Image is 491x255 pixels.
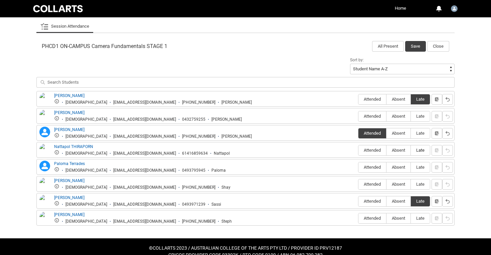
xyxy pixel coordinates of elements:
[427,41,449,52] button: Close
[442,94,453,105] button: Reset
[411,114,430,119] span: Late
[411,182,430,187] span: Late
[39,110,50,124] img: Ella Conroy
[432,128,442,139] button: Notes
[451,5,458,12] img: Christina.Simons
[221,134,252,139] div: [PERSON_NAME]
[411,199,430,204] span: Late
[358,148,386,153] span: Attended
[442,128,453,139] button: Reset
[386,97,411,102] span: Absent
[411,131,430,136] span: Late
[39,127,50,137] lightning-icon: Ethan Baulch
[65,100,107,105] div: [DEMOGRAPHIC_DATA]
[54,127,85,132] a: [PERSON_NAME]
[113,151,176,156] div: [EMAIL_ADDRESS][DOMAIN_NAME]
[358,182,386,187] span: Attended
[113,185,176,190] div: [EMAIL_ADDRESS][DOMAIN_NAME]
[411,216,430,221] span: Late
[411,148,430,153] span: Late
[358,114,386,119] span: Attended
[182,134,215,139] div: [PHONE_NUMBER]
[432,94,442,105] button: Notes
[54,212,85,217] a: [PERSON_NAME]
[65,151,107,156] div: [DEMOGRAPHIC_DATA]
[113,202,176,207] div: [EMAIL_ADDRESS][DOMAIN_NAME]
[386,216,411,221] span: Absent
[221,219,232,224] div: Steph
[39,93,50,112] img: Edith Kenny-Smith
[36,20,93,33] li: Session Attendance
[113,134,176,139] div: [EMAIL_ADDRESS][DOMAIN_NAME]
[182,185,215,190] div: [PHONE_NUMBER]
[358,199,386,204] span: Attended
[442,196,453,207] button: Reset
[54,144,93,149] a: Nattapol THIRAPORN
[211,202,221,207] div: Sassi
[113,219,176,224] div: [EMAIL_ADDRESS][DOMAIN_NAME]
[36,77,455,88] input: Search Students
[442,213,453,224] button: Reset
[182,219,215,224] div: [PHONE_NUMBER]
[182,117,205,122] div: 0432759255
[113,168,176,173] div: [EMAIL_ADDRESS][DOMAIN_NAME]
[39,212,50,226] img: Stephanie Lawrance
[39,144,50,158] img: Nattapol THIRAPORN
[182,202,205,207] div: 0493971239
[65,219,107,224] div: [DEMOGRAPHIC_DATA]
[386,114,411,119] span: Absent
[393,3,408,13] a: Home
[211,168,226,173] div: Paloma
[411,165,430,170] span: Late
[358,216,386,221] span: Attended
[442,111,453,122] button: Reset
[182,100,215,105] div: [PHONE_NUMBER]
[65,117,107,122] div: [DEMOGRAPHIC_DATA]
[113,117,176,122] div: [EMAIL_ADDRESS][DOMAIN_NAME]
[386,182,411,187] span: Absent
[432,196,442,207] button: Notes
[386,199,411,204] span: Absent
[442,162,453,173] button: Reset
[405,41,426,52] button: Save
[54,110,85,115] a: [PERSON_NAME]
[221,100,252,105] div: [PERSON_NAME]
[39,178,50,192] img: Pareshey Jamal
[54,93,85,98] a: [PERSON_NAME]
[54,161,85,166] a: Paloma Terrades
[442,179,453,190] button: Reset
[65,185,107,190] div: [DEMOGRAPHIC_DATA]
[449,3,459,13] button: User Profile Christina.Simons
[40,20,89,33] a: Session Attendance
[182,168,205,173] div: 0493795945
[65,202,107,207] div: [DEMOGRAPHIC_DATA]
[386,148,411,153] span: Absent
[386,165,411,170] span: Absent
[54,178,85,183] a: [PERSON_NAME]
[42,43,167,50] span: PHCD1 ON-CAMPUS Camera Fundamentals STAGE 1
[358,97,386,102] span: Attended
[350,58,364,62] span: Sort by:
[372,41,404,52] button: All Present
[39,161,50,171] lightning-icon: Paloma Terrades
[182,151,208,156] div: 61416859634
[65,134,107,139] div: [DEMOGRAPHIC_DATA]
[39,195,50,209] img: Safira Phillips
[358,131,386,136] span: Attended
[221,185,230,190] div: Shay
[214,151,230,156] div: Nattapol
[65,168,107,173] div: [DEMOGRAPHIC_DATA]
[54,195,85,200] a: [PERSON_NAME]
[411,97,430,102] span: Late
[386,131,411,136] span: Absent
[442,145,453,156] button: Reset
[211,117,242,122] div: [PERSON_NAME]
[113,100,176,105] div: [EMAIL_ADDRESS][DOMAIN_NAME]
[358,165,386,170] span: Attended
